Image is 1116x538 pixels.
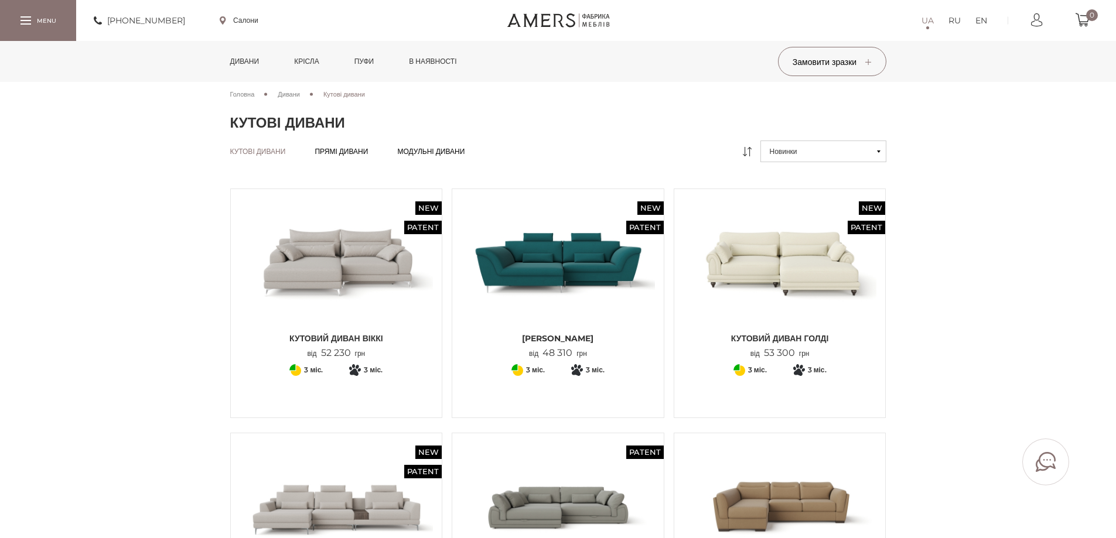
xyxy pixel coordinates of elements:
[307,348,365,359] p: від грн
[94,13,185,28] a: [PHONE_NUMBER]
[230,89,255,100] a: Головна
[461,198,655,359] a: New Patent Кутовий Диван Грейсі Кутовий Диван Грейсі [PERSON_NAME] від48 310грн
[230,114,886,132] h1: Кутові дивани
[404,465,442,478] span: Patent
[230,90,255,98] span: Головна
[626,446,664,459] span: Patent
[315,147,368,156] a: Прямі дивани
[778,47,886,76] button: Замовити зразки
[626,221,664,234] span: Patent
[760,141,886,162] button: Новинки
[586,363,605,377] span: 3 міс.
[220,15,258,26] a: Салони
[461,333,655,344] span: [PERSON_NAME]
[415,446,442,459] span: New
[760,347,799,358] span: 53 300
[278,89,300,100] a: Дивани
[278,90,300,98] span: Дивани
[404,221,442,234] span: Patent
[637,201,664,215] span: New
[317,347,355,358] span: 52 230
[793,57,871,67] span: Замовити зразки
[346,41,383,82] a: Пуфи
[221,41,268,82] a: Дивани
[538,347,576,358] span: 48 310
[808,363,827,377] span: 3 міс.
[975,13,987,28] a: EN
[948,13,961,28] a: RU
[683,333,877,344] span: Кутовий диван ГОЛДІ
[748,363,767,377] span: 3 міс.
[683,198,877,359] a: New Patent Кутовий диван ГОЛДІ Кутовий диван ГОЛДІ Кутовий диван ГОЛДІ від53 300грн
[859,201,885,215] span: New
[922,13,934,28] a: UA
[364,363,383,377] span: 3 міс.
[526,363,545,377] span: 3 міс.
[304,363,323,377] span: 3 міс.
[529,348,587,359] p: від грн
[1086,9,1098,21] span: 0
[285,41,327,82] a: Крісла
[848,221,885,234] span: Patent
[240,198,434,359] a: New Patent Кутовий диван ВІККІ Кутовий диван ВІККІ Кутовий диван ВІККІ від52 230грн
[240,333,434,344] span: Кутовий диван ВІККІ
[750,348,810,359] p: від грн
[415,201,442,215] span: New
[400,41,465,82] a: в наявності
[397,147,465,156] a: Модульні дивани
